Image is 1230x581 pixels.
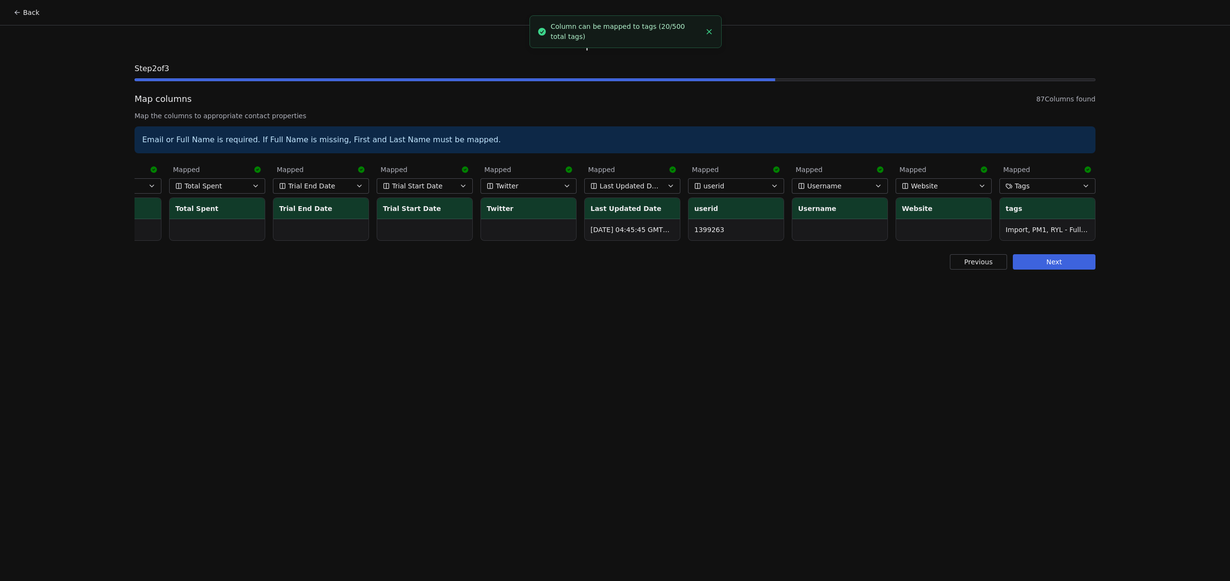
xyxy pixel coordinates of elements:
td: Import, PM1, RYL - Full Import, RYL - Most Recent - v2, Results, rylday2,Results,rylday3w [1000,219,1095,240]
span: Map columns [135,93,192,105]
th: Website [896,198,991,219]
span: Total Spent [184,181,222,191]
th: Total Spent [170,198,265,219]
span: Mapped [173,165,200,174]
th: Trial End Date [273,198,369,219]
span: Mapped [692,165,719,174]
span: Username [807,181,841,191]
th: tags [1000,198,1095,219]
span: userid [703,181,724,191]
span: Mapped [1003,165,1030,174]
span: Mapped [484,165,511,174]
span: Website [911,181,938,191]
span: Step 2 of 3 [135,63,1095,74]
span: Mapped [381,165,407,174]
span: Twitter [496,181,518,191]
span: Last Updated Date [600,181,662,191]
span: Trial End Date [288,181,335,191]
span: Mapped [277,165,304,174]
th: Twitter [481,198,576,219]
span: Trial Start Date [392,181,443,191]
div: Email or Full Name is required. If Full Name is missing, First and Last Name must be mapped. [135,126,1095,153]
span: Mapped [899,165,926,174]
button: Back [8,4,45,21]
td: 1399263 [689,219,784,240]
button: Previous [950,254,1007,270]
th: Trial Start Date [377,198,472,219]
span: Mapped [588,165,615,174]
span: Tags [1015,181,1030,191]
th: Last Updated Date [585,198,680,219]
button: Next [1013,254,1095,270]
span: Mapped [796,165,823,174]
th: userid [689,198,784,219]
td: [DATE] 04:45:45 GMT+0000 (Coordinated Universal Time) [585,219,680,240]
span: Map the columns to appropriate contact properties [135,111,1095,121]
th: Username [792,198,887,219]
span: 87 Columns found [1036,94,1095,104]
button: Close toast [703,25,715,38]
div: Column can be mapped to tags (20/500 total tags) [551,22,701,42]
